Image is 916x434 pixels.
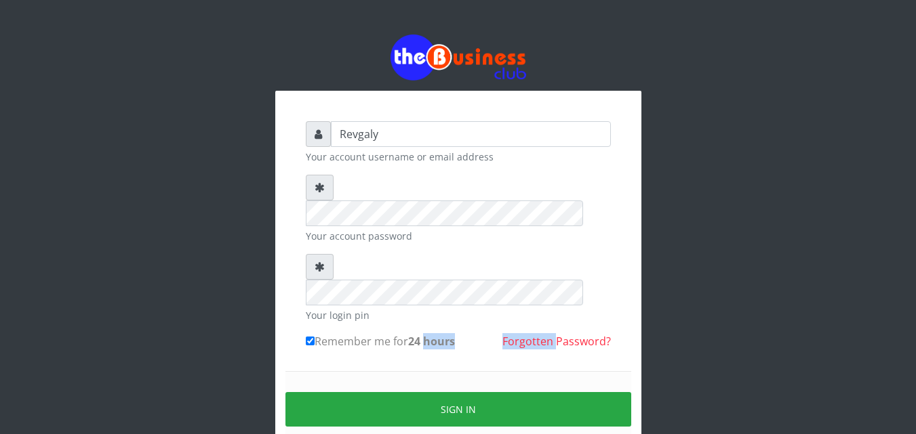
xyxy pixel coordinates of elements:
small: Your account username or email address [306,150,611,164]
a: Forgotten Password? [502,334,611,349]
small: Your login pin [306,308,611,322]
b: 24 hours [408,334,455,349]
small: Your account password [306,229,611,243]
label: Remember me for [306,333,455,349]
input: Username or email address [331,121,611,147]
input: Remember me for24 hours [306,337,315,345]
button: Sign in [285,392,631,427]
